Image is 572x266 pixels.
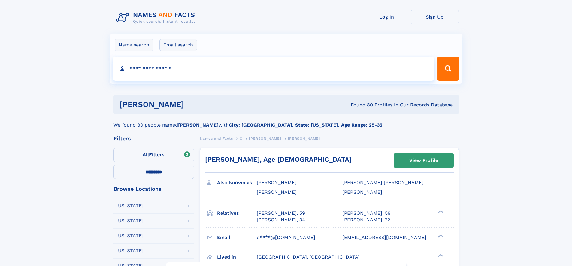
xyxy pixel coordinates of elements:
[240,135,242,142] a: C
[217,252,257,262] h3: Lived in
[411,10,459,24] a: Sign Up
[288,136,320,141] span: [PERSON_NAME]
[342,210,391,217] a: [PERSON_NAME], 59
[113,136,194,141] div: Filters
[217,232,257,243] h3: Email
[257,217,305,223] a: [PERSON_NAME], 34
[159,39,197,51] label: Email search
[113,57,434,81] input: search input
[217,178,257,188] h3: Also known as
[116,203,144,208] div: [US_STATE]
[409,154,438,167] div: View Profile
[113,10,200,26] img: Logo Names and Facts
[257,254,360,260] span: [GEOGRAPHIC_DATA], [GEOGRAPHIC_DATA]
[200,135,233,142] a: Names and Facts
[116,218,144,223] div: [US_STATE]
[116,248,144,253] div: [US_STATE]
[363,10,411,24] a: Log In
[113,186,194,192] div: Browse Locations
[267,102,453,108] div: Found 80 Profiles In Our Records Database
[143,152,149,157] span: All
[217,208,257,218] h3: Relatives
[229,122,382,128] b: City: [GEOGRAPHIC_DATA], State: [US_STATE], Age Range: 25-35
[437,57,459,81] button: Search Button
[240,136,242,141] span: C
[437,234,444,238] div: ❯
[257,210,305,217] a: [PERSON_NAME], 59
[115,39,153,51] label: Name search
[394,153,453,168] a: View Profile
[342,189,382,195] span: [PERSON_NAME]
[178,122,219,128] b: [PERSON_NAME]
[249,136,281,141] span: [PERSON_NAME]
[249,135,281,142] a: [PERSON_NAME]
[257,189,297,195] span: [PERSON_NAME]
[257,180,297,185] span: [PERSON_NAME]
[437,210,444,214] div: ❯
[437,253,444,257] div: ❯
[205,156,352,163] a: [PERSON_NAME], Age [DEMOGRAPHIC_DATA]
[116,233,144,238] div: [US_STATE]
[342,180,424,185] span: [PERSON_NAME] [PERSON_NAME]
[113,148,194,162] label: Filters
[342,217,390,223] a: [PERSON_NAME], 72
[342,235,426,240] span: [EMAIL_ADDRESS][DOMAIN_NAME]
[120,101,268,108] h1: [PERSON_NAME]
[113,114,459,129] div: We found 80 people named with .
